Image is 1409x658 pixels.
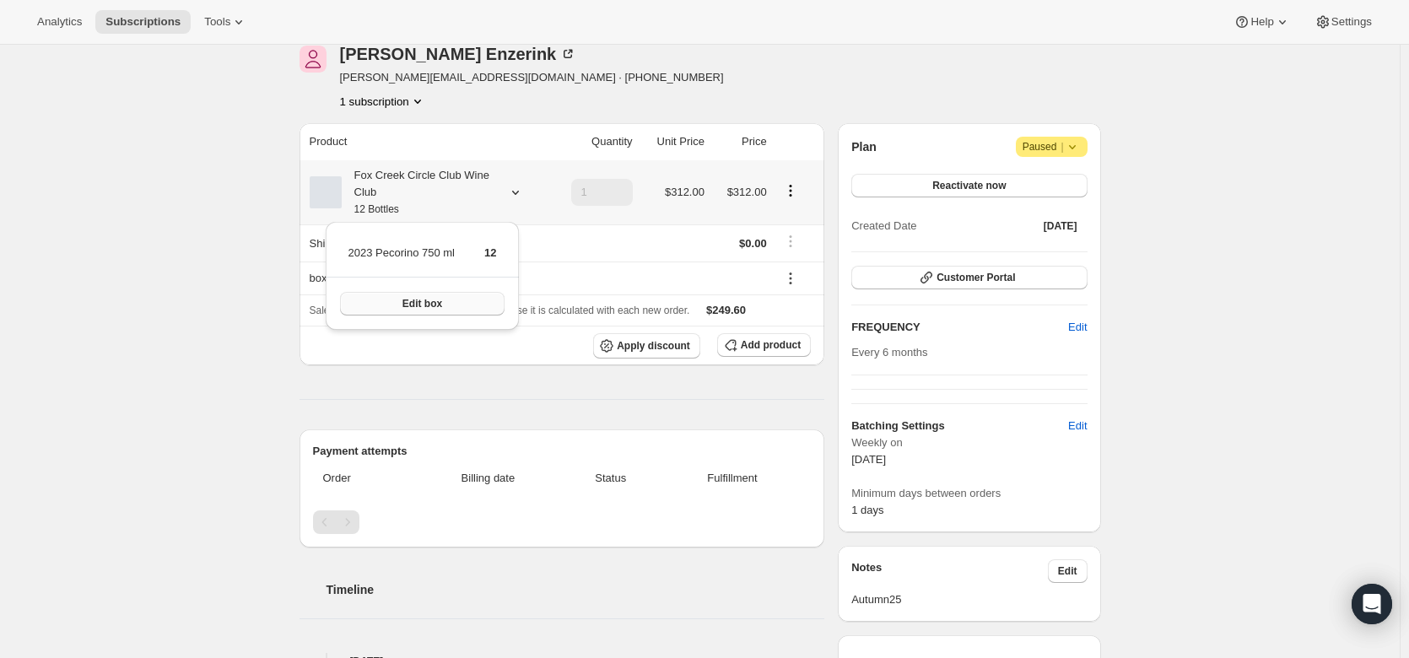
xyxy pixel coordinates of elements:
[1068,418,1087,434] span: Edit
[300,46,327,73] span: Emma Enzerink
[1034,214,1088,238] button: [DATE]
[851,453,886,466] span: [DATE]
[1331,15,1372,29] span: Settings
[1058,564,1077,578] span: Edit
[95,10,191,34] button: Subscriptions
[1058,314,1097,341] button: Edit
[1223,10,1300,34] button: Help
[851,174,1087,197] button: Reactivate now
[313,443,812,460] h2: Payment attempts
[937,271,1015,284] span: Customer Portal
[727,186,767,198] span: $312.00
[37,15,82,29] span: Analytics
[300,224,548,262] th: Shipping
[1068,319,1087,336] span: Edit
[777,181,804,200] button: Product actions
[313,510,812,534] nav: Pagination
[1352,584,1392,624] div: Open Intercom Messenger
[1304,10,1382,34] button: Settings
[204,15,230,29] span: Tools
[851,138,877,155] h2: Plan
[665,186,704,198] span: $312.00
[851,418,1068,434] h6: Batching Settings
[851,319,1068,336] h2: FREQUENCY
[418,470,558,487] span: Billing date
[617,339,690,353] span: Apply discount
[739,237,767,250] span: $0.00
[310,270,767,287] div: box-discount-10ITI3
[568,470,654,487] span: Status
[777,232,804,251] button: Shipping actions
[1023,138,1081,155] span: Paused
[1048,559,1088,583] button: Edit
[851,434,1087,451] span: Weekly on
[105,15,181,29] span: Subscriptions
[340,292,505,316] button: Edit box
[340,46,577,62] div: [PERSON_NAME] Enzerink
[851,218,916,235] span: Created Date
[851,504,883,516] span: 1 days
[638,123,710,160] th: Unit Price
[313,460,414,497] th: Order
[354,203,399,215] small: 12 Bottles
[1058,413,1097,440] button: Edit
[300,123,548,160] th: Product
[706,304,746,316] span: $249.60
[741,338,801,352] span: Add product
[717,333,811,357] button: Add product
[342,167,494,218] div: Fox Creek Circle Club Wine Club
[664,470,801,487] span: Fulfillment
[851,485,1087,502] span: Minimum days between orders
[851,346,927,359] span: Every 6 months
[932,179,1006,192] span: Reactivate now
[310,305,690,316] span: Sales tax (if applicable) is not displayed because it is calculated with each new order.
[348,244,456,275] td: 2023 Pecorino 750 ml
[484,246,496,259] span: 12
[851,266,1087,289] button: Customer Portal
[593,333,700,359] button: Apply discount
[851,559,1048,583] h3: Notes
[851,591,1087,608] span: Autumn25
[1044,219,1077,233] span: [DATE]
[194,10,257,34] button: Tools
[548,123,637,160] th: Quantity
[327,581,825,598] h2: Timeline
[340,93,426,110] button: Product actions
[1250,15,1273,29] span: Help
[340,69,724,86] span: [PERSON_NAME][EMAIL_ADDRESS][DOMAIN_NAME] · [PHONE_NUMBER]
[27,10,92,34] button: Analytics
[402,297,442,310] span: Edit box
[710,123,772,160] th: Price
[1061,140,1063,154] span: |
